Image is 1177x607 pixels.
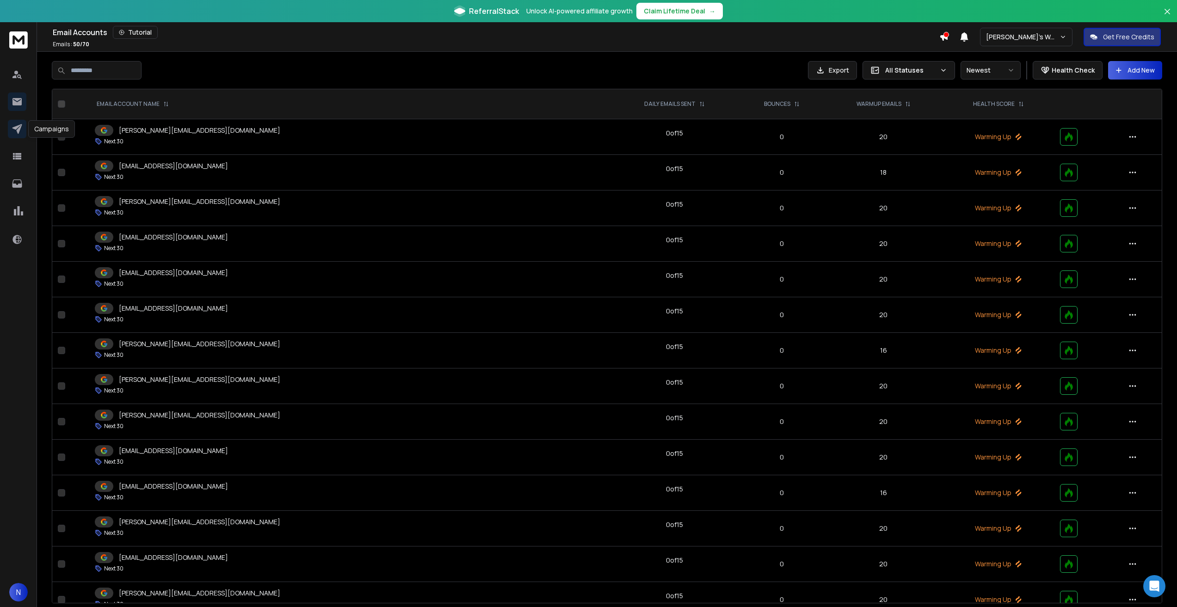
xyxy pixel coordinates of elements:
p: Warming Up [948,381,1049,391]
p: Next 30 [104,458,123,466]
button: N [9,583,28,601]
p: [PERSON_NAME][EMAIL_ADDRESS][DOMAIN_NAME] [119,197,280,206]
div: 0 of 15 [666,235,683,245]
div: 0 of 15 [666,413,683,423]
td: 20 [825,368,942,404]
div: Open Intercom Messenger [1143,575,1165,597]
td: 20 [825,190,942,226]
div: Email Accounts [53,26,939,39]
button: Claim Lifetime Deal→ [636,3,723,19]
td: 20 [825,546,942,582]
p: Next 30 [104,565,123,572]
span: 50 / 70 [73,40,89,48]
td: 16 [825,475,942,511]
p: Warming Up [948,453,1049,462]
button: Export [808,61,857,80]
div: 0 of 15 [666,591,683,601]
p: Warming Up [948,488,1049,497]
p: All Statuses [885,66,936,75]
td: 16 [825,333,942,368]
p: 0 [744,275,819,284]
p: WARMUP EMAILS [857,100,901,108]
p: Warming Up [948,132,1049,141]
p: Warming Up [948,559,1049,569]
p: [PERSON_NAME][EMAIL_ADDRESS][DOMAIN_NAME] [119,589,280,598]
p: [PERSON_NAME][EMAIL_ADDRESS][DOMAIN_NAME] [119,375,280,384]
p: Unlock AI-powered affiliate growth [526,6,633,16]
p: Next 30 [104,529,123,537]
p: 0 [744,346,819,355]
div: 0 of 15 [666,164,683,173]
td: 20 [825,404,942,440]
p: [PERSON_NAME][EMAIL_ADDRESS][DOMAIN_NAME] [119,339,280,349]
p: [PERSON_NAME][EMAIL_ADDRESS][DOMAIN_NAME] [119,126,280,135]
p: Next 30 [104,387,123,394]
td: 20 [825,511,942,546]
td: 20 [825,297,942,333]
p: 0 [744,203,819,213]
div: EMAIL ACCOUNT NAME [97,100,169,108]
p: Warming Up [948,417,1049,426]
div: 0 of 15 [666,200,683,209]
p: 0 [744,595,819,604]
button: Newest [961,61,1021,80]
button: Health Check [1033,61,1103,80]
button: Close banner [1161,6,1173,28]
p: Warming Up [948,310,1049,319]
td: 20 [825,119,942,155]
p: Next 30 [104,494,123,501]
p: 0 [744,453,819,462]
p: 0 [744,488,819,497]
td: 18 [825,155,942,190]
p: 0 [744,381,819,391]
p: Warming Up [948,595,1049,604]
td: 20 [825,226,942,262]
div: Campaigns [28,120,75,138]
p: [PERSON_NAME]'s Workspace [986,32,1060,42]
p: [EMAIL_ADDRESS][DOMAIN_NAME] [119,482,228,491]
p: 0 [744,524,819,533]
p: Health Check [1052,66,1095,75]
p: Warming Up [948,524,1049,533]
p: Next 30 [104,138,123,145]
div: 0 of 15 [666,378,683,387]
p: [PERSON_NAME][EMAIL_ADDRESS][DOMAIN_NAME] [119,411,280,420]
p: Warming Up [948,168,1049,177]
div: 0 of 15 [666,129,683,138]
div: 0 of 15 [666,556,683,565]
button: Tutorial [113,26,158,39]
td: 20 [825,262,942,297]
p: [EMAIL_ADDRESS][DOMAIN_NAME] [119,553,228,562]
div: 0 of 15 [666,307,683,316]
p: [EMAIL_ADDRESS][DOMAIN_NAME] [119,446,228,455]
p: 0 [744,239,819,248]
p: Warming Up [948,346,1049,355]
div: 0 of 15 [666,271,683,280]
div: 0 of 15 [666,449,683,458]
td: 20 [825,440,942,475]
p: Warming Up [948,239,1049,248]
p: HEALTH SCORE [973,100,1015,108]
p: [EMAIL_ADDRESS][DOMAIN_NAME] [119,233,228,242]
p: Get Free Credits [1103,32,1154,42]
p: Emails : [53,41,89,48]
p: 0 [744,310,819,319]
button: Get Free Credits [1084,28,1161,46]
p: 0 [744,559,819,569]
p: [EMAIL_ADDRESS][DOMAIN_NAME] [119,304,228,313]
div: 0 of 15 [666,342,683,351]
p: Next 30 [104,245,123,252]
p: Next 30 [104,316,123,323]
p: Warming Up [948,203,1049,213]
p: [EMAIL_ADDRESS][DOMAIN_NAME] [119,161,228,171]
p: Next 30 [104,209,123,216]
p: DAILY EMAILS SENT [644,100,696,108]
p: Next 30 [104,280,123,288]
p: [PERSON_NAME][EMAIL_ADDRESS][DOMAIN_NAME] [119,517,280,527]
span: ReferralStack [469,6,519,17]
p: 0 [744,132,819,141]
p: Next 30 [104,173,123,181]
p: Warming Up [948,275,1049,284]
